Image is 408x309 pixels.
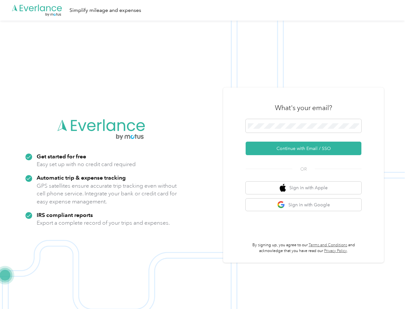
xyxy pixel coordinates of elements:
img: google logo [277,201,285,209]
button: apple logoSign in with Apple [246,182,361,194]
p: Easy set up with no credit card required [37,160,136,168]
p: Export a complete record of your trips and expenses. [37,219,170,227]
strong: Automatic trip & expense tracking [37,174,126,181]
strong: IRS compliant reports [37,211,93,218]
strong: Get started for free [37,153,86,160]
img: apple logo [280,184,286,192]
h3: What's your email? [275,103,332,112]
a: Terms and Conditions [309,243,347,248]
button: Continue with Email / SSO [246,142,361,155]
p: By signing up, you agree to our and acknowledge that you have read our . [246,242,361,254]
span: OR [292,166,315,173]
a: Privacy Policy [324,248,347,253]
p: GPS satellites ensure accurate trip tracking even without cell phone service. Integrate your bank... [37,182,177,206]
button: google logoSign in with Google [246,199,361,211]
div: Simplify mileage and expenses [69,6,141,14]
